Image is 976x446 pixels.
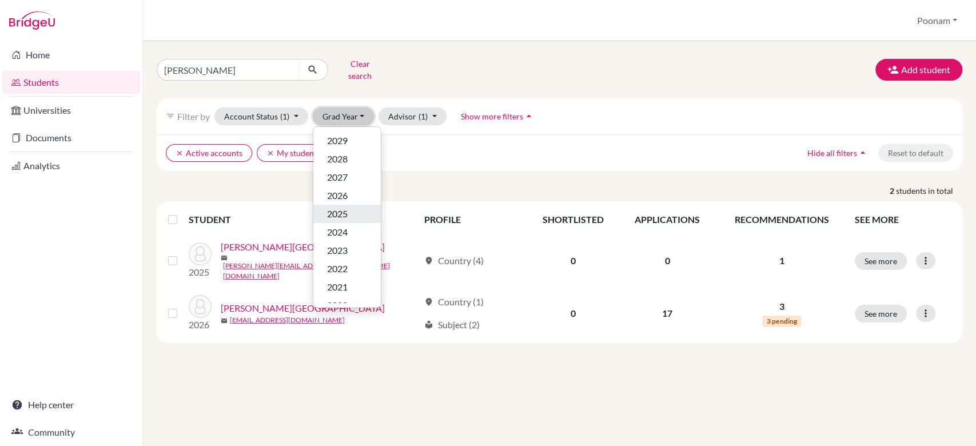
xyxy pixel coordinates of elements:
th: RECOMMENDATIONS [715,206,848,233]
strong: 2 [890,185,896,197]
button: Reset to default [878,144,953,162]
th: APPLICATIONS [619,206,715,233]
div: Subject (2) [424,318,480,332]
i: clear [266,149,274,157]
p: 2025 [189,265,212,279]
span: location_on [424,256,433,265]
span: 2026 [327,189,348,202]
th: STUDENT [189,206,417,233]
i: filter_list [166,111,175,121]
span: 2028 [327,152,348,166]
span: 2020 [327,298,348,312]
div: Grad Year [313,126,381,308]
a: Documents [2,126,140,149]
button: clearActive accounts [166,144,252,162]
span: 2023 [327,244,348,257]
span: mail [221,254,228,261]
input: Find student by name... [157,59,298,81]
img: Bridge-U [9,11,55,30]
span: 3 pending [762,316,801,327]
button: 2020 [313,296,381,314]
button: 2021 [313,278,381,296]
th: SEE MORE [848,206,958,233]
span: 2024 [327,225,348,239]
span: local_library [424,320,433,329]
i: arrow_drop_up [523,110,535,122]
button: See more [855,252,907,270]
td: 0 [527,233,619,288]
a: Analytics [2,154,140,177]
button: 2024 [313,223,381,241]
button: Clear search [328,55,392,85]
a: Home [2,43,140,66]
p: 1 [722,254,841,268]
a: Students [2,71,140,94]
span: (1) [419,111,428,121]
button: 2023 [313,241,381,260]
span: mail [221,317,228,324]
button: 2022 [313,260,381,278]
span: 2022 [327,262,348,276]
button: Poonam [912,10,962,31]
div: Country (1) [424,295,484,309]
a: [PERSON_NAME][EMAIL_ADDRESS][PERSON_NAME][DOMAIN_NAME] [223,261,419,281]
span: Hide all filters [807,148,857,158]
i: arrow_drop_up [857,147,869,158]
button: clearMy students [257,144,330,162]
img: Kunal Ruvala, Naisha [189,295,212,318]
a: [PERSON_NAME][GEOGRAPHIC_DATA] [221,240,385,254]
p: 3 [722,300,841,313]
a: Help center [2,393,140,416]
img: Garodia, Naisha [189,242,212,265]
button: Account Status(1) [214,107,308,125]
button: 2029 [313,132,381,150]
button: 2026 [313,186,381,205]
span: Show more filters [461,111,523,121]
button: See more [855,305,907,322]
button: Add student [875,59,962,81]
button: Advisor(1) [379,107,447,125]
button: 2028 [313,150,381,168]
button: Show more filtersarrow_drop_up [451,107,544,125]
td: 17 [619,288,715,339]
button: Grad Year [313,107,375,125]
td: 0 [619,233,715,288]
a: [EMAIL_ADDRESS][DOMAIN_NAME] [230,315,345,325]
a: Universities [2,99,140,122]
span: location_on [424,297,433,306]
span: 2029 [327,134,348,148]
p: 2026 [189,318,212,332]
div: Country (4) [424,254,484,268]
span: 2025 [327,207,348,221]
a: Community [2,421,140,444]
span: students in total [896,185,962,197]
span: (1) [280,111,289,121]
td: 0 [527,288,619,339]
button: Hide all filtersarrow_drop_up [798,144,878,162]
i: clear [176,149,184,157]
th: SHORTLISTED [527,206,619,233]
button: 2027 [313,168,381,186]
span: Filter by [177,111,210,122]
th: PROFILE [417,206,527,233]
button: 2025 [313,205,381,223]
a: [PERSON_NAME][GEOGRAPHIC_DATA] [221,301,385,315]
span: 2027 [327,170,348,184]
span: 2021 [327,280,348,294]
